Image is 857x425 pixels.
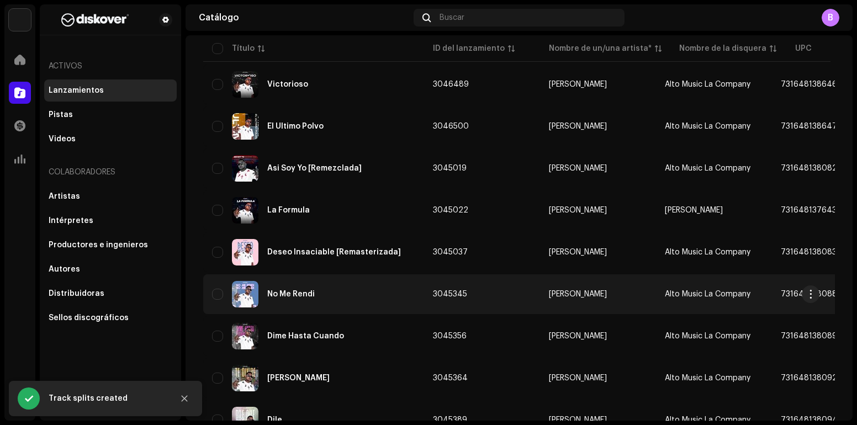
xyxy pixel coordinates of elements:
span: 7316481380924 [781,374,843,382]
div: [PERSON_NAME] [549,290,607,298]
div: Nombre de la disquera [679,43,766,54]
re-a-nav-header: Activos [44,53,177,79]
re-m-nav-item: Productores e ingenieros [44,234,177,256]
re-m-nav-item: Pistas [44,104,177,126]
img: 44d38094-bba2-4c80-9775-e958cba013f6 [232,113,258,140]
img: b627a117-4a24-417a-95e9-2d0c90689367 [49,13,141,26]
div: Track splits created [49,392,165,405]
span: 3045356 [433,332,467,340]
div: Artistas [49,192,80,201]
div: Catálogo [199,13,409,22]
re-m-nav-item: Lanzamientos [44,79,177,102]
div: No Me Rendi [267,290,315,298]
span: 3046489 [433,81,469,88]
span: Andy Brand [549,123,647,130]
span: 7316481376439 [781,206,842,214]
span: Alto Music La Company [665,290,750,298]
div: ID del lanzamiento [433,43,505,54]
span: 3046500 [433,123,469,130]
img: 3acac319-63fc-43e2-8a42-1002f478b7e3 [232,71,258,98]
div: Lanzamientos [49,86,104,95]
span: Buscar [440,13,464,22]
div: B [822,9,839,26]
div: [PERSON_NAME] [549,81,607,88]
div: La Formula [267,206,310,214]
div: Sellos discográficos [49,314,129,322]
div: [PERSON_NAME] [549,123,607,130]
span: Alto Music La Company [665,123,750,130]
div: [PERSON_NAME] [549,332,607,340]
div: Título [232,43,255,54]
re-a-nav-header: Colaboradores [44,159,177,185]
span: 7316481386476 [781,123,842,130]
span: 7316481380832 [781,248,842,256]
img: 0efa3726-85be-484e-adb9-70ad41a05963 [232,365,258,391]
span: Alto Music La Company [665,248,750,256]
span: Andy Brand [549,206,647,214]
div: Productores e ingenieros [49,241,148,249]
div: Distribuidoras [49,289,104,298]
span: Alto Music La Company [665,164,750,172]
span: 7316481386469 [781,81,842,88]
re-m-nav-item: Videos [44,128,177,150]
span: 7316481380894 [781,332,843,340]
span: Andy Brand [549,374,647,382]
img: 297a105e-aa6c-4183-9ff4-27133c00f2e2 [9,9,31,31]
span: Andy Brand [549,332,647,340]
img: 66af5ae2-33d1-4e9d-ad6f-236297560719 [232,197,258,224]
img: 95dbb92f-bc56-40f4-852d-73c23e6f24de [232,281,258,307]
span: 3045345 [433,290,467,298]
div: Pistas [49,110,73,119]
div: Victorioso [267,81,308,88]
re-m-nav-item: Distribuidoras [44,283,177,305]
re-m-nav-item: Intérpretes [44,210,177,232]
div: [PERSON_NAME] [549,164,607,172]
span: Andy Brand [549,81,647,88]
img: 691ff7c7-7a96-41b2-b343-974933f41ad8 [232,155,258,182]
img: 96fe7b17-9fb8-4d93-bb8f-26640bc5feac [232,239,258,265]
span: Alto Music La Company [665,81,750,88]
span: Andy Brand [665,206,723,214]
img: bb5b042f-a55e-4e50-b71b-9edb12b30657 [232,323,258,349]
span: Andy Brand [549,416,647,424]
div: Videos [49,135,76,144]
div: [PERSON_NAME] [549,206,607,214]
div: [PERSON_NAME] [549,374,607,382]
div: Nombre de un/una artista* [549,43,652,54]
span: Andy Brand [549,248,647,256]
re-m-nav-item: Autores [44,258,177,280]
span: Andy Brand [549,290,647,298]
span: 3045037 [433,248,468,256]
div: Dile [267,416,282,424]
div: El Ultimo Polvo [267,123,324,130]
div: Autores [49,265,80,274]
span: Alto Music La Company [665,332,750,340]
div: Deseo Insaciable [Remasterizada] [267,248,401,256]
span: 7316481380825 [781,164,842,172]
span: 7316481380887 [781,290,842,298]
span: 3045389 [433,416,467,424]
div: Te Olvide [267,374,330,382]
span: Andy Brand [549,164,647,172]
div: Dime Hasta Cuando [267,332,344,340]
div: Asi Soy Yo [Remezclada] [267,164,362,172]
div: [PERSON_NAME] [549,248,607,256]
span: 7316481380948 [781,416,843,424]
span: 3045022 [433,206,468,214]
button: Close [173,387,195,410]
span: Alto Music La Company [665,374,750,382]
span: Alto Music La Company [665,416,750,424]
div: [PERSON_NAME] [549,416,607,424]
re-m-nav-item: Artistas [44,185,177,208]
span: 3045019 [433,164,467,172]
span: 3045364 [433,374,468,382]
div: Intérpretes [49,216,93,225]
re-m-nav-item: Sellos discográficos [44,307,177,329]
